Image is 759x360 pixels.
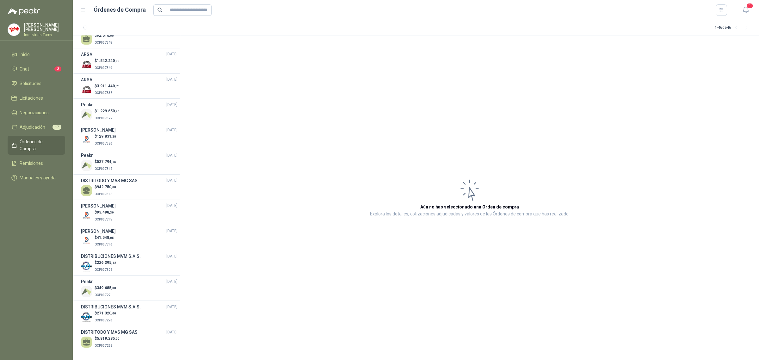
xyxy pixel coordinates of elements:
a: Chat2 [8,63,65,75]
span: ,80 [115,109,120,113]
span: [DATE] [166,102,177,108]
p: $ [95,159,116,165]
span: ,12 [111,261,116,264]
img: Company Logo [81,210,92,221]
span: [DATE] [166,152,177,158]
a: Peakr[DATE] Company Logo$349.685,00OCP007271 [81,278,177,298]
a: DISTRITODO Y MAS MG SAS[DATE] $5.819.285,00OCP007268 [81,329,177,349]
a: DISTRITODO Y MAS MG SAS[DATE] $942.750,00OCP007316 [81,177,177,197]
p: $ [95,285,116,291]
span: Manuales y ayuda [20,174,56,181]
span: OCP007338 [95,91,112,95]
span: 271.320 [97,311,116,315]
span: 41.548 [97,235,114,240]
span: ,00 [109,34,114,37]
span: [DATE] [166,329,177,335]
h3: [PERSON_NAME] [81,228,116,235]
span: 92.610 [97,33,114,38]
span: [DATE] [166,51,177,57]
span: [DATE] [166,279,177,285]
p: [PERSON_NAME] [PERSON_NAME] [24,23,65,32]
p: $ [95,209,114,215]
a: Adjudicación17 [8,121,65,133]
span: 349.685 [97,286,116,290]
p: $ [95,336,120,342]
span: 1.229.650 [97,109,120,113]
p: $ [95,260,116,266]
span: 1 [746,3,753,9]
span: 942.750 [97,185,116,189]
img: Company Logo [8,24,20,36]
span: 3.911.440 [97,84,120,88]
img: Logo peakr [8,8,40,15]
img: Company Logo [81,134,92,146]
p: $ [95,133,116,140]
span: Negociaciones [20,109,49,116]
a: Manuales y ayuda [8,172,65,184]
a: Remisiones [8,157,65,169]
span: [DATE] [166,77,177,83]
span: OCP007340 [95,66,112,70]
a: DISTRIBUCIONES MVM S.A.S.[DATE] Company Logo$271.320,00OCP007270 [81,303,177,323]
span: ,00 [115,337,120,340]
h3: ARSA [81,76,92,83]
h3: DISTRITODO Y MAS MG SAS [81,177,138,184]
a: Negociaciones [8,107,65,119]
span: [DATE] [166,127,177,133]
a: Peakr[DATE] Company Logo$1.229.650,80OCP007322 [81,101,177,121]
h3: DISTRIBUCIONES MVM S.A.S. [81,253,141,260]
a: DISTRIBUCIONES MVM S.A.S.[DATE] Company Logo$226.395,12OCP007309 [81,253,177,273]
a: ARSA[DATE] Company Logo$3.911.440,75OCP007338 [81,76,177,96]
h3: DISTRITODO Y MAS MG SAS [81,329,138,336]
span: OCP007322 [95,116,112,120]
a: Inicio [8,48,65,60]
span: 2 [54,66,61,71]
p: $ [95,58,120,64]
p: $ [95,235,114,241]
a: Peakr[DATE] Company Logo$527.794,75OCP007317 [81,152,177,172]
span: [DATE] [166,253,177,259]
span: ,00 [115,59,120,63]
h3: DISTRIBUCIONES MVM S.A.S. [81,303,141,310]
h3: [PERSON_NAME] [81,202,116,209]
span: ,00 [111,286,116,290]
a: [PERSON_NAME][DATE] Company Logo$41.548,85OCP007310 [81,228,177,248]
h1: Órdenes de Compra [94,5,146,14]
span: [DATE] [166,177,177,183]
h3: Aún no has seleccionado una Orden de compra [420,203,519,210]
span: 129.831 [97,134,116,139]
span: Inicio [20,51,30,58]
span: OCP007316 [95,192,112,196]
p: $ [95,33,114,39]
img: Company Logo [81,286,92,297]
span: OCP007271 [95,293,112,297]
span: [DATE] [166,228,177,234]
a: Licitaciones [8,92,65,104]
span: ,85 [109,236,114,239]
span: 5.819.285 [97,336,120,341]
span: ,75 [115,84,120,88]
a: [PERSON_NAME][DATE] Company Logo$129.831,38OCP007320 [81,127,177,146]
h3: Peakr [81,101,93,108]
span: OCP007345 [95,41,112,44]
img: Company Logo [81,160,92,171]
span: OCP007309 [95,268,112,271]
p: Explora los detalles, cotizaciones adjudicadas y valores de las Órdenes de compra que has realizado. [370,210,570,218]
span: 93.498 [97,210,114,214]
span: ,00 [111,185,116,189]
span: 527.794 [97,159,116,164]
h3: Peakr [81,278,93,285]
div: 1 - 46 de 46 [715,23,751,33]
img: Company Logo [81,109,92,120]
span: 1.542.240 [97,59,120,63]
p: Industrias Tomy [24,33,65,37]
img: Company Logo [81,59,92,70]
span: Órdenes de Compra [20,138,59,152]
p: $ [95,184,116,190]
span: Licitaciones [20,95,43,102]
a: DISTRITODO Y MAS MG SAS[DATE] $92.610,00OCP007345 [81,26,177,46]
span: OCP007270 [95,319,112,322]
img: Company Logo [81,261,92,272]
span: Adjudicación [20,124,45,131]
span: Remisiones [20,160,43,167]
